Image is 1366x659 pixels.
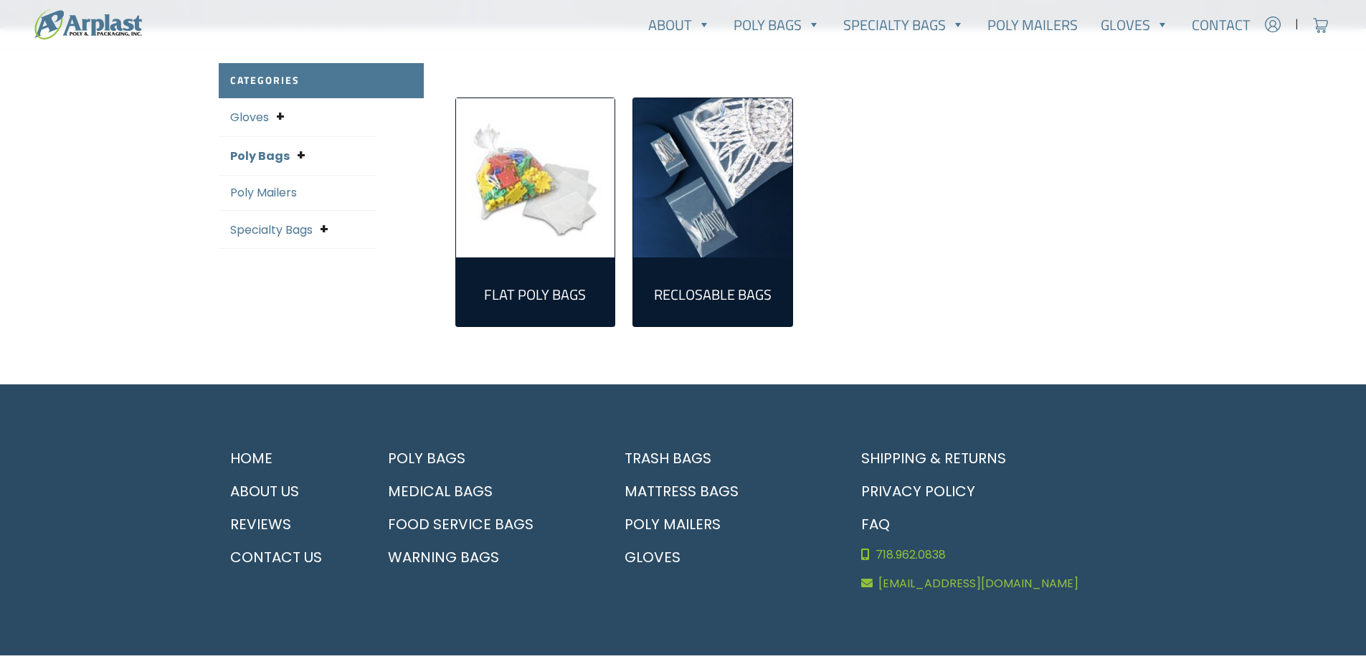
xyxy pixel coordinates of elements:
a: Poly Bags [722,10,832,39]
h2: Reclosable Bags [645,286,781,303]
a: Warning Bags [376,541,596,574]
a: Shipping & Returns [850,442,1148,475]
a: [EMAIL_ADDRESS][DOMAIN_NAME] [850,569,1148,598]
a: FAQ [850,508,1148,541]
a: Specialty Bags [230,222,313,238]
a: Gloves [613,541,833,574]
a: About Us [219,475,359,508]
a: Food Service Bags [376,508,596,541]
a: Visit product category Flat Poly Bags [468,269,604,315]
a: Poly Mailers [613,508,833,541]
a: Poly Mailers [230,184,297,201]
a: Medical Bags [376,475,596,508]
a: Privacy Policy [850,475,1148,508]
a: Visit product category Reclosable Bags [645,269,781,315]
img: logo [34,9,142,40]
img: Flat Poly Bags [456,98,615,257]
img: Reclosable Bags [633,98,792,257]
a: Visit product category Reclosable Bags [633,98,792,257]
a: Gloves [230,109,269,125]
a: Contact [1180,10,1262,39]
a: Visit product category Flat Poly Bags [456,98,615,257]
a: Poly Bags [230,148,290,164]
a: Home [219,442,359,475]
a: Contact Us [219,541,359,574]
a: Specialty Bags [832,10,976,39]
span: | [1295,16,1299,33]
h2: Flat Poly Bags [468,286,604,303]
a: Poly Bags [376,442,596,475]
a: Mattress Bags [613,475,833,508]
h2: Categories [219,63,424,98]
a: Trash Bags [613,442,833,475]
a: About [637,10,722,39]
a: 718.962.0838 [850,541,1148,569]
a: Gloves [1089,10,1180,39]
a: Reviews [219,508,359,541]
a: Poly Mailers [976,10,1089,39]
